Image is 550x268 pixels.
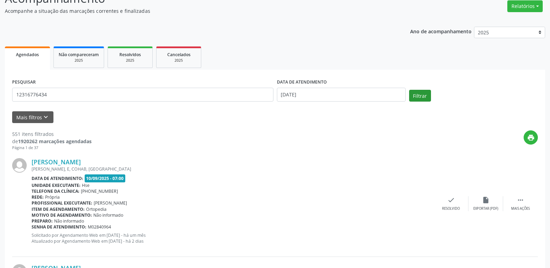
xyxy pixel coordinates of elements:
[32,206,85,212] b: Item de agendamento:
[32,194,44,200] b: Rede:
[59,52,99,58] span: Não compareceram
[12,111,53,123] button: Mais filtroskeyboard_arrow_down
[54,218,84,224] span: Não informado
[447,196,455,204] i: check
[409,90,431,102] button: Filtrar
[12,145,92,151] div: Página 1 de 37
[94,200,127,206] span: [PERSON_NAME]
[12,130,92,138] div: 551 itens filtrados
[45,194,60,200] span: Própria
[113,58,147,63] div: 2025
[442,206,460,211] div: Resolvido
[524,130,538,145] button: print
[507,0,543,12] button: Relatórios
[16,52,39,58] span: Agendados
[167,52,191,58] span: Cancelados
[410,27,472,35] p: Ano de acompanhamento
[81,188,118,194] span: [PHONE_NUMBER]
[32,158,81,166] a: [PERSON_NAME]
[32,224,86,230] b: Senha de atendimento:
[32,218,53,224] b: Preparo:
[277,88,406,102] input: Selecione um intervalo
[32,232,434,244] p: Solicitado por Agendamento Web em [DATE] - há um mês Atualizado por Agendamento Web em [DATE] - h...
[32,188,79,194] b: Telefone da clínica:
[82,182,90,188] span: Hse
[511,206,530,211] div: Mais ações
[277,77,327,88] label: DATA DE ATENDIMENTO
[12,158,27,173] img: img
[86,206,107,212] span: Ortopedia
[88,224,111,230] span: M02840964
[42,113,50,121] i: keyboard_arrow_down
[161,58,196,63] div: 2025
[32,175,83,181] b: Data de atendimento:
[85,174,126,182] span: 10/09/2025 - 07:00
[93,212,123,218] span: Não informado
[5,7,383,15] p: Acompanhe a situação das marcações correntes e finalizadas
[12,88,273,102] input: Nome, código do beneficiário ou CPF
[32,212,92,218] b: Motivo de agendamento:
[12,138,92,145] div: de
[119,52,141,58] span: Resolvidos
[517,196,524,204] i: 
[32,182,81,188] b: Unidade executante:
[473,206,498,211] div: Exportar (PDF)
[527,134,535,141] i: print
[32,200,92,206] b: Profissional executante:
[32,166,434,172] div: [PERSON_NAME], E, COHAB, [GEOGRAPHIC_DATA]
[12,77,36,88] label: PESQUISAR
[482,196,490,204] i: insert_drive_file
[18,138,92,145] strong: 1920262 marcações agendadas
[59,58,99,63] div: 2025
